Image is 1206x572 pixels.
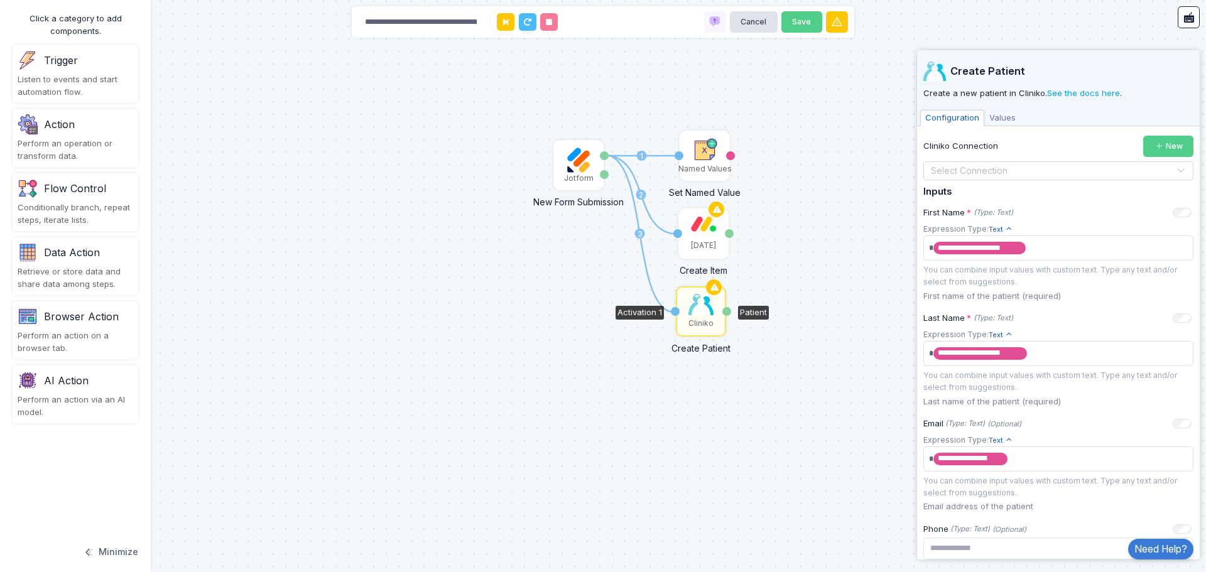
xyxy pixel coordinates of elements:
div: Jotform [564,173,594,184]
div: Perform an action via an AI model. [18,394,133,418]
p: Create a new patient in Cliniko. . [923,87,1193,100]
div: New Form Submission [525,189,632,208]
div: You can combine input values with custom text. Type any text and/or select from suggestions. [923,264,1193,288]
div: Flow Control [44,181,106,196]
div: Set Named Value [651,180,758,199]
div: Browser Action [44,309,119,324]
label: Cliniko Connection [923,140,998,153]
i: (Optional) [992,525,1026,534]
div: Listen to events and start automation flow. [18,73,133,98]
button: Save [781,11,822,33]
div: AI Action [44,373,89,388]
img: trigger.png [18,50,38,70]
h5: Inputs [923,186,1193,198]
a: Need Help? [1128,539,1193,559]
span: Text [989,224,1013,235]
img: monday.svg [691,216,716,232]
i: (Type: Text) [945,418,985,429]
i: (Type: Text) [974,207,1013,218]
div: Create Item [650,257,757,277]
div: Named Values [678,163,732,175]
button: Minimize [83,538,138,566]
p: Email address of the patient [923,500,1193,513]
div: Phone [923,523,990,536]
p: First name of the patient (required) [923,290,1193,303]
tags: ​ [923,446,1193,472]
span: Expression Type: [923,435,989,445]
img: flow-v1.png [18,178,38,198]
div: Create Patient [648,335,754,355]
button: New [1143,136,1193,158]
a: See the docs here [1047,88,1120,98]
img: jotform.svg [566,148,591,173]
span: Expression Type: [923,224,989,234]
div: Patient [738,306,769,320]
div: First Name [923,207,1013,219]
div: Data Action [44,245,100,260]
img: category-v1.png [18,306,38,326]
i: (Type: Text) [950,524,990,534]
img: cliniko.jpg [688,294,714,315]
tags: ​ [923,341,1193,366]
text: 3 [638,229,643,239]
div: Trigger [44,53,78,68]
div: Conditionally branch, repeat steps, iterate lists. [18,202,133,226]
div: Email [923,418,985,430]
img: category-v2.png [18,370,38,391]
div: Last Name [923,312,1013,325]
text: 2 [639,190,643,200]
div: Perform an operation or transform data. [18,138,133,162]
div: You can combine input values with custom text. Type any text and/or select from suggestions. [923,475,1193,499]
img: cliniko.jpg [923,62,946,81]
div: Action [44,117,75,132]
text: 1 [640,151,643,161]
tags: ​ [923,235,1193,261]
span: Values [984,110,1021,126]
p: Last name of the patient (required) [923,396,1193,408]
div: Perform an action on a browser tab. [18,330,133,354]
div: Activation 1 [616,306,664,320]
span: Configuration [920,110,984,126]
span: Text [989,330,1013,340]
button: Warnings [826,11,848,33]
div: You can combine input values with custom text. Type any text and/or select from suggestions. [923,370,1193,393]
span: Expression Type: [923,330,989,339]
div: [DATE] [691,240,716,251]
div: Click a category to add components. [13,13,138,37]
button: Cancel [730,11,778,33]
div: Retrieve or store data and share data among steps. [18,266,133,290]
img: settings.png [18,114,38,134]
span: Create Patient [950,65,1194,78]
div: Cliniko [688,318,714,329]
i: (Optional) [987,419,1021,428]
i: (Type: Text) [974,313,1013,323]
span: Text [989,435,1013,446]
img: note-set.png [692,138,717,163]
img: category.png [18,242,38,262]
